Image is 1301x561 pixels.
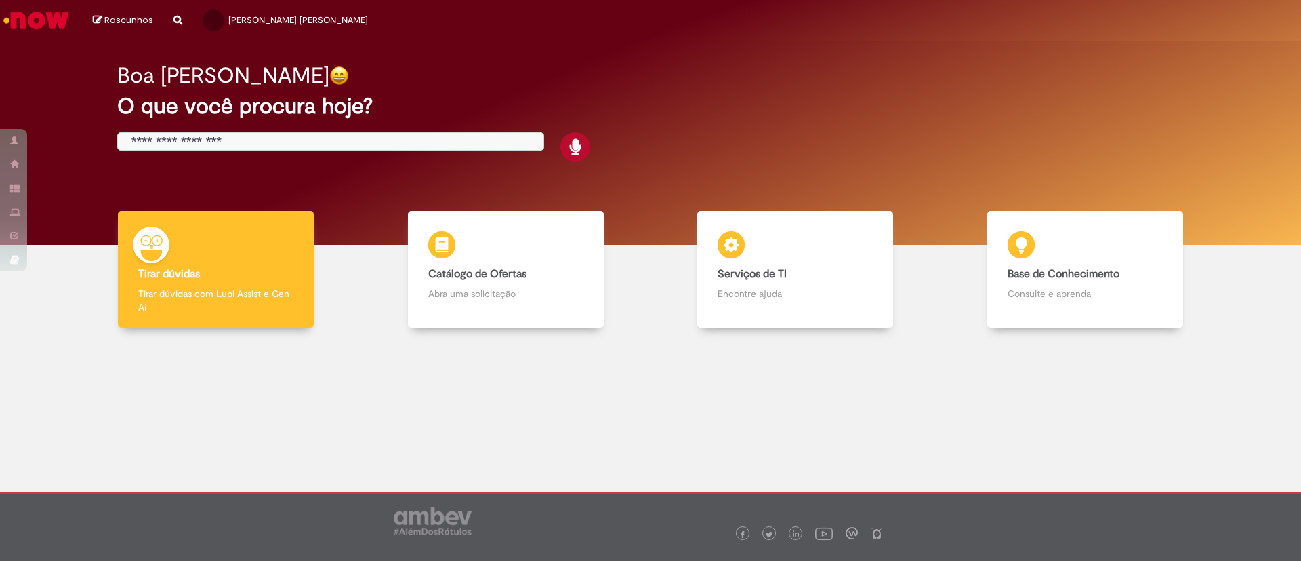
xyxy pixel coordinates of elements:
img: logo_footer_linkedin.png [793,530,800,539]
img: happy-face.png [329,66,349,85]
p: Consulte e aprenda [1008,287,1163,301]
p: Abra uma solicitação [428,287,583,301]
a: Catálogo de Ofertas Abra uma solicitação [361,211,651,328]
a: Base de Conhecimento Consulte e aprenda [941,211,1231,328]
img: logo_footer_twitter.png [766,531,772,538]
img: logo_footer_ambev_rotulo_gray.png [394,507,472,535]
b: Base de Conhecimento [1008,267,1119,281]
b: Catálogo de Ofertas [428,267,526,281]
h2: Boa [PERSON_NAME] [117,64,329,88]
img: logo_footer_youtube.png [815,524,833,542]
span: Rascunhos [104,14,153,26]
p: Tirar dúvidas com Lupi Assist e Gen Ai [138,287,293,314]
img: logo_footer_workplace.png [846,527,858,539]
p: Encontre ajuda [718,287,873,301]
a: Serviços de TI Encontre ajuda [650,211,941,328]
img: ServiceNow [1,7,71,34]
img: logo_footer_facebook.png [739,531,746,538]
a: Rascunhos [93,14,153,27]
a: Tirar dúvidas Tirar dúvidas com Lupi Assist e Gen Ai [71,211,361,328]
span: [PERSON_NAME] [PERSON_NAME] [228,14,368,26]
img: logo_footer_naosei.png [871,527,883,539]
b: Tirar dúvidas [138,267,200,281]
b: Serviços de TI [718,267,787,281]
h2: O que você procura hoje? [117,94,1184,118]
